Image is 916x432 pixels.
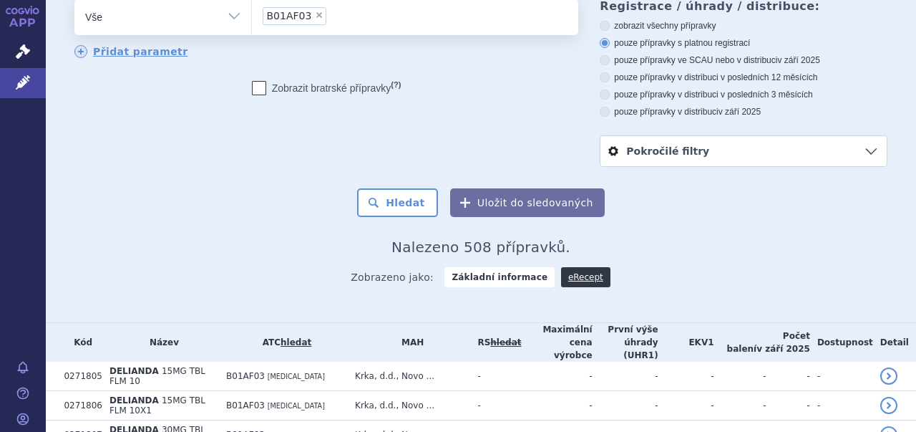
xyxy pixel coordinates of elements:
[109,366,159,376] span: DELIANDA
[57,323,102,362] th: Kód
[658,362,714,391] td: -
[281,337,311,347] a: hledat
[331,6,338,24] input: B01AF03
[219,323,348,362] th: ATC
[600,106,887,117] label: pouze přípravky v distribuci
[391,80,401,90] abbr: (?)
[315,11,323,19] span: ×
[600,54,887,66] label: pouze přípravky ve SCAU nebo v distribuci
[109,395,205,416] span: 15MG TBL FLM 10X1
[714,362,766,391] td: -
[777,55,819,65] span: v září 2025
[450,188,605,217] button: Uložit do sledovaných
[268,402,325,410] span: [MEDICAL_DATA]
[600,89,887,100] label: pouze přípravky v distribuci v posledních 3 měsících
[470,391,521,421] td: -
[600,136,887,166] a: Pokročilé filtry
[718,107,761,117] span: v září 2025
[490,337,521,347] a: vyhledávání neobsahuje žádnou platnou referenční skupinu
[109,366,205,386] span: 15MG TBL FLM 10
[600,20,887,32] label: zobrazit všechny přípravky
[522,323,593,362] th: Maximální cena výrobce
[873,323,916,362] th: Detail
[714,323,810,362] th: Počet balení
[226,400,265,411] span: B01AF03
[109,395,159,405] span: DELIANDA
[756,344,810,354] span: v září 2025
[766,391,810,421] td: -
[268,373,325,380] span: [MEDICAL_DATA]
[593,391,658,421] td: -
[470,323,521,362] th: RS
[348,391,470,421] td: Krka, d.d., Novo ...
[252,81,401,95] label: Zobrazit bratrské přípravky
[810,362,873,391] td: -
[391,239,570,256] span: Nalezeno 508 přípravků.
[351,267,434,287] span: Zobrazeno jako:
[658,323,714,362] th: EKV1
[522,391,593,421] td: -
[267,11,312,21] span: B01AF03
[810,323,873,362] th: Dostupnost
[490,337,521,347] del: hledat
[74,45,188,58] a: Přidat parametr
[810,391,873,421] td: -
[57,391,102,421] td: 0271806
[226,371,265,381] span: B01AF03
[880,397,897,414] a: detail
[348,323,470,362] th: MAH
[444,267,555,287] strong: Základní informace
[658,391,714,421] td: -
[714,391,766,421] td: -
[102,323,219,362] th: Název
[348,362,470,391] td: Krka, d.d., Novo ...
[600,72,887,83] label: pouze přípravky v distribuci v posledních 12 měsících
[470,362,521,391] td: -
[600,37,887,49] label: pouze přípravky s platnou registrací
[766,362,810,391] td: -
[593,362,658,391] td: -
[522,362,593,391] td: -
[561,267,610,287] a: eRecept
[57,362,102,391] td: 0271805
[593,323,658,362] th: První výše úhrady (UHR1)
[357,188,438,217] button: Hledat
[880,368,897,385] a: detail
